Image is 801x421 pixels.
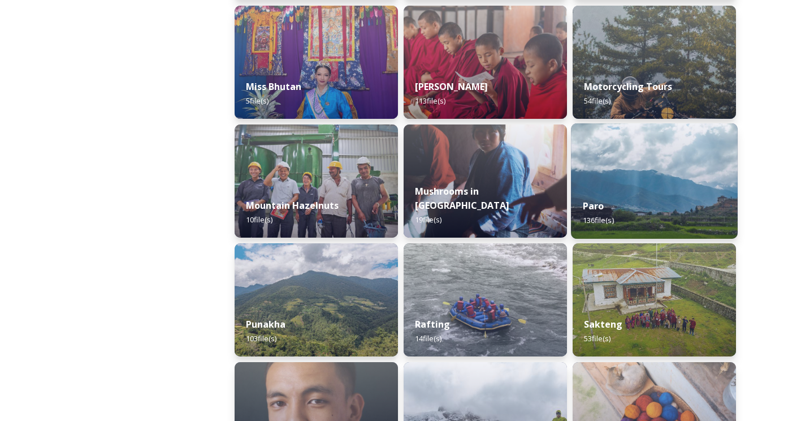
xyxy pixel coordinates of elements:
img: f73f969a-3aba-4d6d-a863-38e7472ec6b1.JPG [404,243,567,356]
span: 53 file(s) [584,333,611,343]
strong: Sakteng [584,318,622,330]
span: 103 file(s) [246,333,276,343]
span: 14 file(s) [415,333,441,343]
img: Sakteng%2520070723%2520by%2520Nantawat-5.jpg [573,243,736,356]
span: 5 file(s) [246,96,269,106]
img: 2022-10-01%252012.59.42.jpg [235,243,398,356]
span: 19 file(s) [415,214,441,225]
span: 10 file(s) [246,214,272,225]
strong: Mushrooms in [GEOGRAPHIC_DATA] [415,185,509,212]
img: By%2520Leewang%2520Tobgay%252C%2520President%252C%2520The%2520Badgers%2520Motorcycle%2520Club%252... [573,6,736,119]
strong: Mountain Hazelnuts [246,199,339,212]
strong: Punakha [246,318,285,330]
img: Paro%2520050723%2520by%2520Amp%2520Sripimanwat-20.jpg [571,123,738,239]
span: 113 file(s) [415,96,445,106]
img: Miss%2520Bhutan%2520Tashi%2520Choden%25205.jpg [235,6,398,119]
strong: Motorcycling Tours [584,80,672,93]
img: _SCH7798.jpg [404,124,567,238]
img: WattBryan-20170720-0740-P50.jpg [235,124,398,238]
span: 54 file(s) [584,96,611,106]
strong: [PERSON_NAME] [415,80,488,93]
strong: Paro [583,200,604,212]
img: Mongar%2520and%2520Dametshi%2520110723%2520by%2520Amp%2520Sripimanwat-9.jpg [404,6,567,119]
span: 136 file(s) [583,215,614,225]
strong: Miss Bhutan [246,80,301,93]
strong: Rafting [415,318,450,330]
